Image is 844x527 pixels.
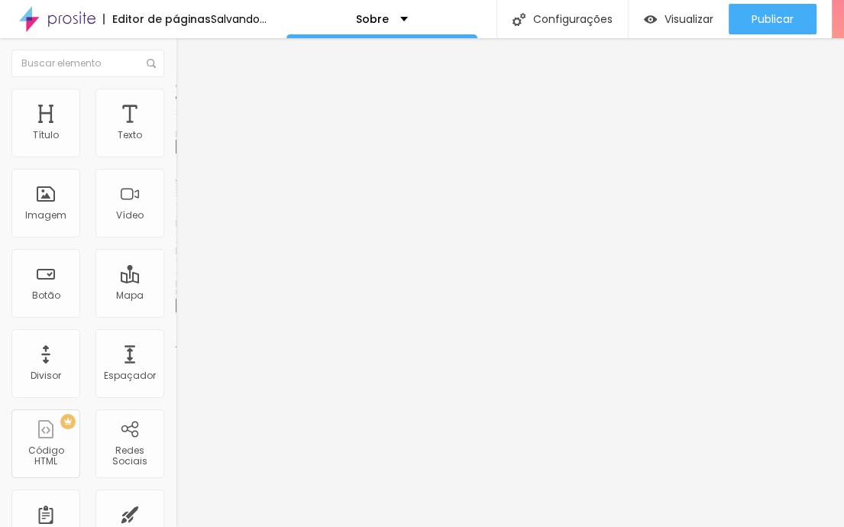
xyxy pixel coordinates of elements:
[104,370,156,381] div: Espaçador
[118,130,142,141] div: Texto
[99,445,160,467] div: Redes Sociais
[752,13,794,25] span: Publicar
[33,130,59,141] div: Título
[116,210,144,221] div: Vídeo
[32,290,60,301] div: Botão
[15,445,76,467] div: Código HTML
[644,13,657,26] img: view-1.svg
[211,14,267,24] div: Salvando...
[31,370,61,381] div: Divisor
[356,14,389,24] p: Sobre
[116,290,144,301] div: Mapa
[629,4,729,34] button: Visualizar
[11,50,164,77] input: Buscar elemento
[665,13,713,25] span: Visualizar
[729,4,817,34] button: Publicar
[25,210,66,221] div: Imagem
[513,13,525,26] img: Icone
[147,59,156,68] img: Icone
[103,14,211,24] div: Editor de páginas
